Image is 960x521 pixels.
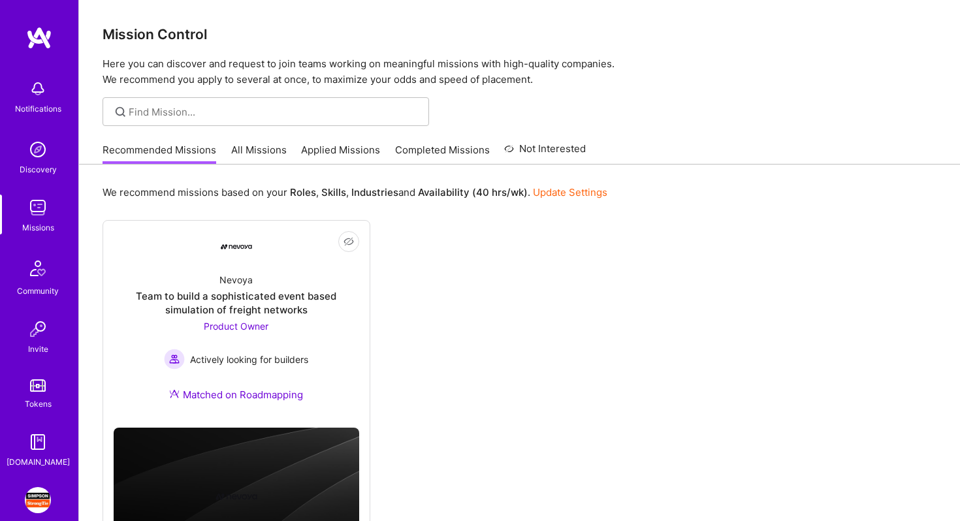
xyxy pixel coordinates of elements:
[164,349,185,370] img: Actively looking for builders
[17,284,59,298] div: Community
[204,321,268,332] span: Product Owner
[344,236,354,247] i: icon EyeClosed
[114,289,359,317] div: Team to build a sophisticated event based simulation of freight networks
[190,353,308,366] span: Actively looking for builders
[25,195,51,221] img: teamwork
[22,253,54,284] img: Community
[231,143,287,165] a: All Missions
[103,26,936,42] h3: Mission Control
[301,143,380,165] a: Applied Missions
[395,143,490,165] a: Completed Missions
[504,141,586,165] a: Not Interested
[103,185,607,199] p: We recommend missions based on your , , and .
[321,186,346,198] b: Skills
[221,244,252,249] img: Company Logo
[169,388,303,402] div: Matched on Roadmapping
[114,231,359,417] a: Company LogoNevoyaTeam to build a sophisticated event based simulation of freight networksProduct...
[169,388,180,399] img: Ateam Purple Icon
[25,136,51,163] img: discovery
[129,105,419,119] input: Find Mission...
[30,379,46,392] img: tokens
[7,455,70,469] div: [DOMAIN_NAME]
[22,487,54,513] a: Simpson Strong-Tie: General Design
[219,273,253,287] div: Nevoya
[25,429,51,455] img: guide book
[28,342,48,356] div: Invite
[25,487,51,513] img: Simpson Strong-Tie: General Design
[25,316,51,342] img: Invite
[25,76,51,102] img: bell
[25,397,52,411] div: Tokens
[20,163,57,176] div: Discovery
[290,186,316,198] b: Roles
[351,186,398,198] b: Industries
[22,221,54,234] div: Missions
[533,186,607,198] a: Update Settings
[113,104,128,119] i: icon SearchGrey
[15,102,61,116] div: Notifications
[103,56,936,87] p: Here you can discover and request to join teams working on meaningful missions with high-quality ...
[26,26,52,50] img: logo
[103,143,216,165] a: Recommended Missions
[216,476,257,518] img: Company logo
[418,186,528,198] b: Availability (40 hrs/wk)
